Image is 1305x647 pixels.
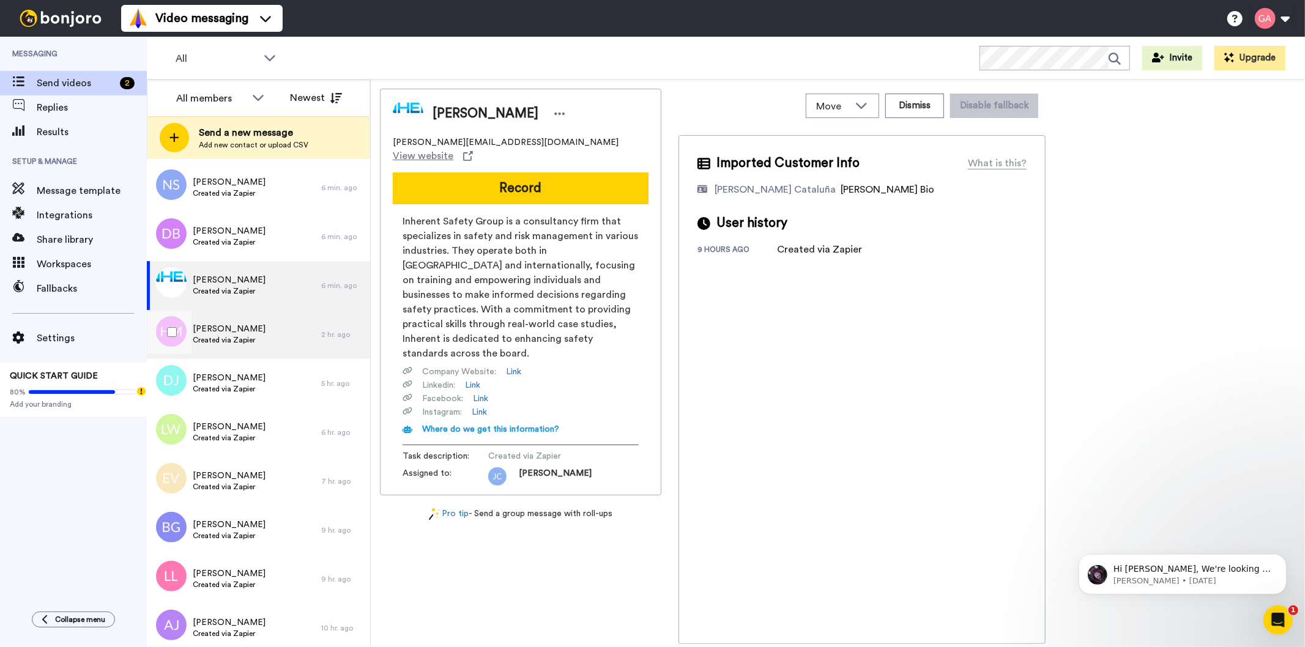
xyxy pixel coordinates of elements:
button: Invite [1142,46,1202,70]
button: Newest [281,86,351,110]
button: Record [393,172,649,204]
span: [PERSON_NAME][EMAIL_ADDRESS][DOMAIN_NAME] [393,136,619,149]
span: [PERSON_NAME] [193,372,266,384]
span: Integrations [37,208,147,223]
span: User history [716,214,787,232]
div: - Send a group message with roll-ups [380,508,661,520]
span: Created via Zapier [193,482,266,492]
span: Imported Customer Info [716,154,860,172]
button: Upgrade [1214,46,1285,70]
span: Created via Zapier [193,433,266,443]
button: Disable fallback [950,94,1038,118]
span: 1 [1288,605,1298,615]
a: View website [393,149,473,163]
a: Link [473,393,488,405]
div: 2 [120,77,135,89]
span: Message template [37,183,147,198]
div: 9 hr. ago [321,574,364,584]
div: 6 min. ago [321,281,364,290]
img: bg.png [156,512,187,542]
a: Pro tip [429,508,469,520]
div: 9 hours ago [697,245,777,257]
span: Instagram : [422,406,462,418]
div: 10 hr. ago [321,623,364,633]
span: [PERSON_NAME] [193,176,266,188]
span: Move [816,99,849,114]
img: 5413520f-ab5d-44b2-8310-6eb7ab199452.png [156,267,187,298]
span: Created via Zapier [193,237,266,247]
span: [PERSON_NAME] [193,616,266,629]
button: Collapse menu [32,612,115,627]
span: Results [37,125,147,139]
span: Add new contact or upload CSV [199,140,308,150]
span: [PERSON_NAME] [193,568,266,580]
span: [PERSON_NAME] [519,467,592,486]
div: 6 min. ago [321,183,364,193]
span: Replies [37,100,147,115]
span: Inherent Safety Group is a consultancy firm that specializes in safety and risk management in var... [403,214,639,361]
div: What is this? [968,156,1027,171]
span: Created via Zapier [193,335,266,345]
span: [PERSON_NAME] [193,274,266,286]
iframe: Intercom notifications message [1060,528,1305,614]
span: Send a new message [199,125,308,140]
button: Dismiss [885,94,944,118]
div: 6 min. ago [321,232,364,242]
span: View website [393,149,453,163]
span: Facebook : [422,393,463,405]
img: db.png [156,218,187,249]
span: Share library [37,232,147,247]
img: aj.png [156,610,187,640]
span: Video messaging [155,10,248,27]
img: jc.png [488,467,507,486]
span: Assigned to: [403,467,488,486]
span: QUICK START GUIDE [10,372,98,380]
img: ll.png [156,561,187,591]
img: ev.png [156,463,187,494]
span: Where do we get this information? [422,425,559,434]
span: Fallbacks [37,281,147,296]
span: Linkedin : [422,379,455,391]
span: [PERSON_NAME] Bio [841,185,934,194]
span: Created via Zapier [193,629,266,638]
span: Task description : [403,450,488,462]
div: [PERSON_NAME] Cataluña [715,182,836,197]
span: [PERSON_NAME] [193,225,266,237]
span: Add your branding [10,399,137,409]
span: Workspaces [37,257,147,272]
img: lw.png [156,414,187,445]
a: Link [506,366,521,378]
a: Link [465,379,480,391]
span: Company Website : [422,366,496,378]
span: Created via Zapier [193,188,266,198]
div: 9 hr. ago [321,525,364,535]
span: Created via Zapier [193,580,266,590]
span: Created via Zapier [193,286,266,296]
span: Collapse menu [55,615,105,624]
img: vm-color.svg [128,9,148,28]
span: Send videos [37,76,115,91]
img: ns.png [156,169,187,200]
img: magic-wand.svg [429,508,440,520]
span: Settings [37,331,147,346]
span: Created via Zapier [193,384,266,394]
span: [PERSON_NAME] [193,470,266,482]
div: 2 hr. ago [321,330,364,339]
span: [PERSON_NAME] [193,519,266,531]
div: 7 hr. ago [321,476,364,486]
img: Image of Amanda Wylde [393,98,423,129]
div: 6 hr. ago [321,427,364,437]
span: 80% [10,387,26,397]
span: [PERSON_NAME] [193,323,266,335]
span: Created via Zapier [193,531,266,541]
div: Tooltip anchor [136,386,147,397]
span: All [176,51,258,66]
div: 5 hr. ago [321,379,364,388]
div: All members [176,91,246,106]
a: Link [472,406,487,418]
